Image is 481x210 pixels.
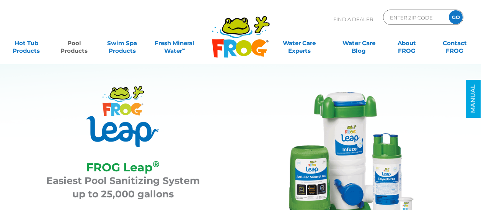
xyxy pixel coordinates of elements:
[388,36,425,51] a: AboutFROG
[55,36,93,51] a: PoolProducts
[86,86,159,147] img: Product Logo
[40,174,206,201] h3: Easiest Pool Sanitizing System up to 25,000 gallons
[466,80,481,118] a: MANUAL
[269,36,329,51] a: Water CareExperts
[152,36,198,51] a: Fresh MineralWater∞
[40,161,206,174] h2: FROG Leap
[340,36,377,51] a: Water CareBlog
[103,36,140,51] a: Swim SpaProducts
[436,36,473,51] a: ContactFROG
[389,12,441,23] input: Zip Code Form
[153,159,160,169] sup: ®
[182,46,185,52] sup: ∞
[449,10,463,24] input: GO
[8,36,45,51] a: Hot TubProducts
[333,10,373,29] p: Find A Dealer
